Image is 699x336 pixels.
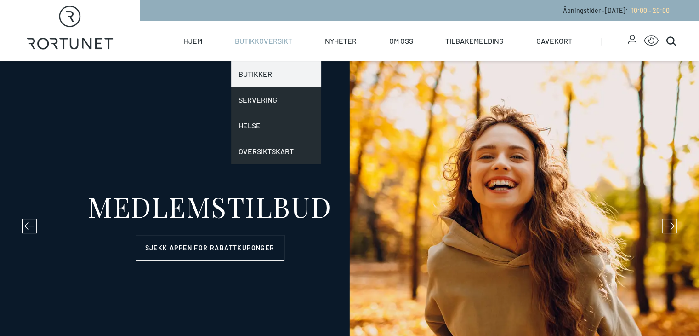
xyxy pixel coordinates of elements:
a: Tilbakemelding [445,21,504,61]
span: | [601,21,628,61]
div: MEDLEMSTILBUD [88,192,332,220]
a: Servering [231,87,321,113]
button: Open Accessibility Menu [644,34,659,48]
a: Butikker [231,61,321,87]
p: Åpningstider - [DATE] : [563,6,670,15]
a: Gavekort [536,21,572,61]
a: Om oss [389,21,413,61]
a: Helse [231,113,321,139]
a: Hjem [184,21,202,61]
a: Oversiktskart [231,139,321,164]
a: Sjekk appen for rabattkuponger [136,235,284,261]
a: Butikkoversikt [235,21,292,61]
a: 10:00 - 20:00 [628,6,670,14]
a: Nyheter [325,21,357,61]
span: 10:00 - 20:00 [631,6,670,14]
